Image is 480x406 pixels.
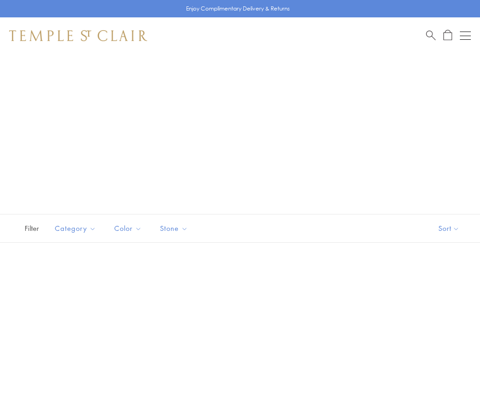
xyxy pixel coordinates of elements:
[9,30,147,41] img: Temple St. Clair
[107,218,149,239] button: Color
[443,30,452,41] a: Open Shopping Bag
[460,30,471,41] button: Open navigation
[155,223,195,234] span: Stone
[426,30,436,41] a: Search
[50,223,103,234] span: Category
[186,4,290,13] p: Enjoy Complimentary Delivery & Returns
[48,218,103,239] button: Category
[110,223,149,234] span: Color
[153,218,195,239] button: Stone
[418,214,480,242] button: Show sort by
